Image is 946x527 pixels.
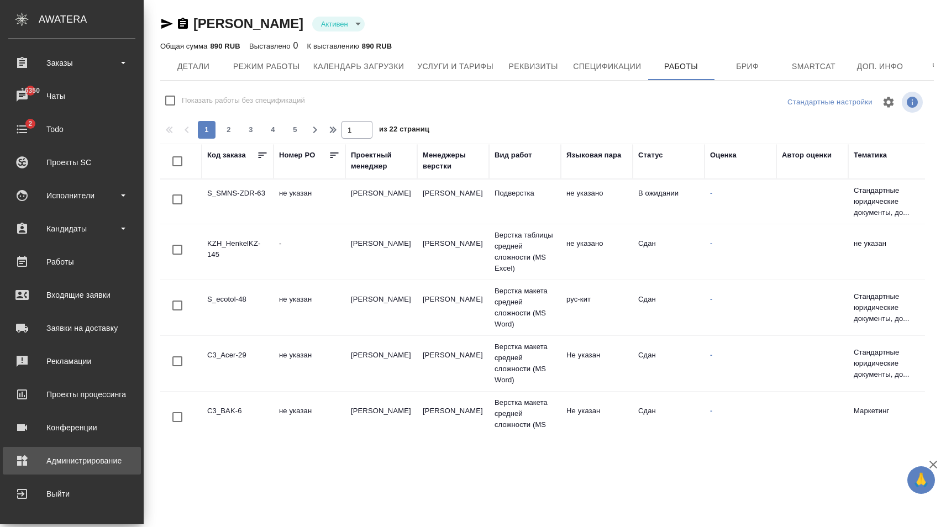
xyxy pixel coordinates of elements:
[907,466,935,494] button: 🙏
[202,288,274,327] td: S_ecotol-48
[22,118,39,129] span: 2
[495,150,532,161] div: Вид работ
[207,150,246,161] div: Код заказа
[423,150,483,172] div: Менеджеры верстки
[417,60,493,73] span: Услуги и тарифы
[166,294,189,317] span: Toggle Row Selected
[417,233,489,271] td: [PERSON_NAME]
[3,115,141,143] a: 2Todo
[8,55,135,71] div: Заказы
[8,121,135,138] div: Todo
[279,150,315,161] div: Номер PO
[8,220,135,237] div: Кандидаты
[638,150,663,161] div: Статус
[721,60,774,73] span: Бриф
[202,400,274,439] td: C3_BAK-6
[495,341,555,386] p: Верстка макета средней сложности (MS Word)
[8,154,135,171] div: Проекты SC
[561,288,633,327] td: рус-кит
[345,344,417,383] td: [PERSON_NAME]
[710,150,737,161] div: Оценка
[8,486,135,502] div: Выйти
[202,233,274,271] td: KZH_HenkelKZ-145
[39,8,144,30] div: AWATERA
[854,150,887,161] div: Тематика
[417,288,489,327] td: [PERSON_NAME]
[379,123,429,139] span: из 22 страниц
[14,85,46,96] span: 16350
[202,182,274,221] td: S_SMNS-ZDR-63
[166,405,189,429] span: Toggle Row Selected
[8,287,135,303] div: Входящие заявки
[633,400,705,439] td: Сдан
[307,42,362,50] p: К выставлению
[167,60,220,73] span: Детали
[362,42,392,50] p: 890 RUB
[710,295,712,303] a: -
[242,121,260,139] button: 3
[561,400,633,439] td: Не указан
[633,344,705,383] td: Сдан
[274,233,345,271] td: -
[710,407,712,415] a: -
[854,238,926,249] p: не указан
[202,344,274,383] td: C3_Acer-29
[495,397,555,441] p: Верстка макета средней сложности (MS Word)
[286,124,304,135] span: 5
[3,149,141,176] a: Проекты SC
[655,60,708,73] span: Работы
[318,19,351,29] button: Активен
[210,42,240,50] p: 890 RUB
[566,150,622,161] div: Языковая пара
[495,188,555,199] p: Подверстка
[249,39,298,52] div: 0
[854,405,926,417] p: Маркетинг
[8,452,135,469] div: Администрирование
[417,182,489,221] td: [PERSON_NAME]
[286,121,304,139] button: 5
[274,400,345,439] td: не указан
[633,182,705,221] td: В ожидании
[854,291,926,324] p: Стандартные юридические документы, до...
[8,187,135,204] div: Исполнители
[233,60,300,73] span: Режим работы
[495,230,555,274] p: Верстка таблицы средней сложности (MS Excel)
[264,124,282,135] span: 4
[274,344,345,383] td: не указан
[345,182,417,221] td: [PERSON_NAME]
[345,400,417,439] td: [PERSON_NAME]
[3,281,141,309] a: Входящие заявки
[710,189,712,197] a: -
[561,182,633,221] td: не указано
[710,239,712,247] a: -
[160,42,210,50] p: Общая сумма
[787,60,840,73] span: Smartcat
[193,16,303,31] a: [PERSON_NAME]
[912,468,931,492] span: 🙏
[166,238,189,261] span: Toggle Row Selected
[176,17,190,30] button: Скопировать ссылку
[633,288,705,327] td: Сдан
[561,233,633,271] td: не указано
[351,150,412,172] div: Проектный менеджер
[220,121,238,139] button: 2
[264,121,282,139] button: 4
[220,124,238,135] span: 2
[902,92,925,113] span: Посмотреть информацию
[573,60,641,73] span: Спецификации
[785,94,875,111] div: split button
[312,17,365,31] div: Активен
[8,419,135,436] div: Конференции
[160,17,174,30] button: Скопировать ссылку для ЯМессенджера
[274,182,345,221] td: не указан
[8,320,135,336] div: Заявки на доставку
[345,288,417,327] td: [PERSON_NAME]
[249,42,293,50] p: Выставлено
[345,233,417,271] td: [PERSON_NAME]
[8,254,135,270] div: Работы
[3,480,141,508] a: Выйти
[710,351,712,359] a: -
[8,353,135,370] div: Рекламации
[8,386,135,403] div: Проекты процессинга
[3,248,141,276] a: Работы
